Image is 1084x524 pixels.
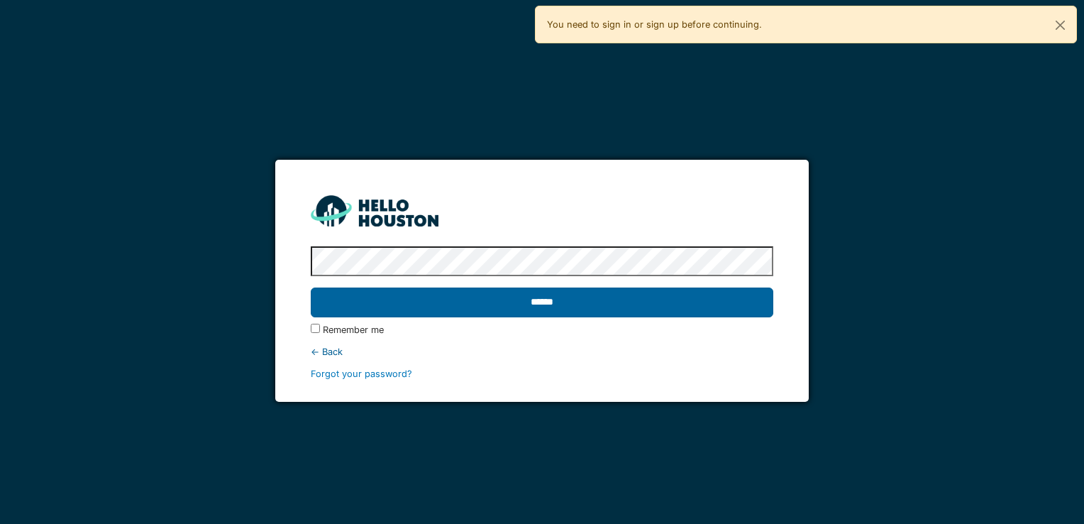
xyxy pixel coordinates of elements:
label: Remember me [323,323,384,337]
div: You need to sign in or sign up before continuing. [535,6,1077,43]
a: Forgot your password? [311,369,412,379]
button: Close [1044,6,1076,44]
img: HH_line-BYnF2_Hg.png [311,195,438,226]
div: ← Back [311,345,773,359]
